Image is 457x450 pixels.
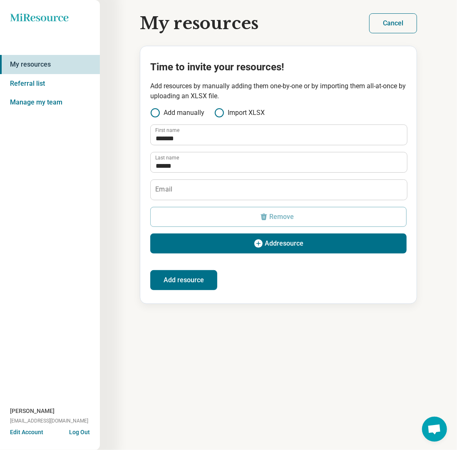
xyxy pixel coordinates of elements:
button: Log Out [69,428,90,435]
label: Add manually [150,108,204,118]
span: [EMAIL_ADDRESS][DOMAIN_NAME] [10,417,88,425]
label: First name [155,128,179,133]
button: Cancel [369,13,417,33]
button: Addresource [150,234,407,254]
a: Open chat [422,417,447,442]
h2: Time to invite your resources! [150,60,407,75]
button: Add resource [150,270,217,290]
span: [PERSON_NAME] [10,407,55,415]
p: Add resources by manually adding them one-by-one or by importing them all-at-once by uploading an... [150,81,407,101]
label: Last name [155,155,179,160]
span: Add resource [265,240,304,247]
label: Import XLSX [214,108,265,118]
button: Remove [150,207,407,227]
label: Email [155,186,173,193]
h1: My resources [140,14,258,33]
button: Edit Account [10,428,43,437]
